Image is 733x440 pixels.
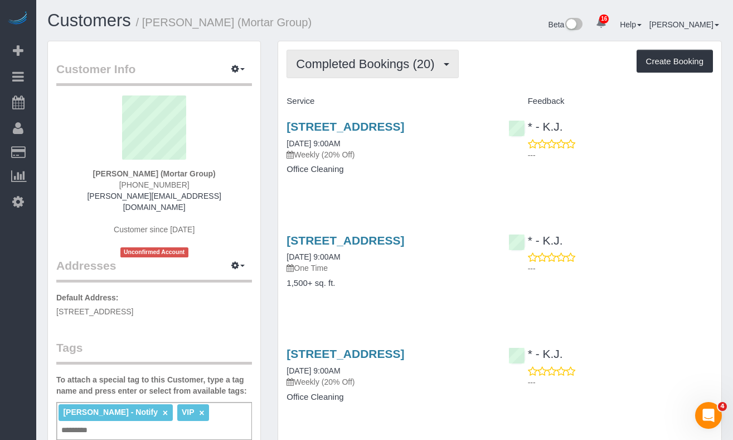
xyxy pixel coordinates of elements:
a: [PERSON_NAME] [649,20,719,29]
legend: Tags [56,339,252,365]
p: Weekly (20% Off) [287,149,491,160]
h4: Office Cleaning [287,393,491,402]
img: Automaid Logo [7,11,29,27]
h4: 1,500+ sq. ft. [287,279,491,288]
p: One Time [287,262,491,274]
p: --- [528,263,713,274]
span: Unconfirmed Account [120,247,188,257]
a: × [163,408,168,418]
span: VIP [182,408,194,417]
span: [PERSON_NAME] - Notify [63,408,158,417]
a: * - K.J. [508,120,563,133]
span: [STREET_ADDRESS] [56,307,133,316]
a: [DATE] 9:00AM [287,366,340,375]
a: * - K.J. [508,347,563,360]
small: / [PERSON_NAME] (Mortar Group) [136,16,312,28]
a: [STREET_ADDRESS] [287,120,404,133]
a: Customers [47,11,131,30]
img: New interface [564,18,582,32]
a: 16 [590,11,612,36]
a: [PERSON_NAME][EMAIL_ADDRESS][DOMAIN_NAME] [87,192,221,212]
strong: [PERSON_NAME] (Mortar Group) [93,169,216,178]
a: [STREET_ADDRESS] [287,347,404,360]
button: Completed Bookings (20) [287,50,458,78]
a: [DATE] 9:00AM [287,252,340,261]
label: Default Address: [56,292,119,303]
h4: Office Cleaning [287,165,491,174]
a: [DATE] 9:00AM [287,139,340,148]
p: --- [528,377,713,388]
span: 4 [718,402,727,411]
p: Weekly (20% Off) [287,376,491,388]
span: [PHONE_NUMBER] [119,180,190,189]
span: 16 [599,15,609,23]
a: Help [620,20,642,29]
p: --- [528,150,713,161]
button: Create Booking [637,50,713,73]
h4: Service [287,97,491,106]
h4: Feedback [508,97,713,106]
a: × [199,408,204,418]
span: Completed Bookings (20) [296,57,440,71]
label: To attach a special tag to this Customer, type a tag name and press enter or select from availabl... [56,374,252,396]
span: Customer since [DATE] [114,225,195,234]
a: [STREET_ADDRESS] [287,234,404,247]
a: Beta [548,20,583,29]
a: * - K.J. [508,234,563,247]
iframe: Intercom live chat [695,402,722,429]
legend: Customer Info [56,61,252,86]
